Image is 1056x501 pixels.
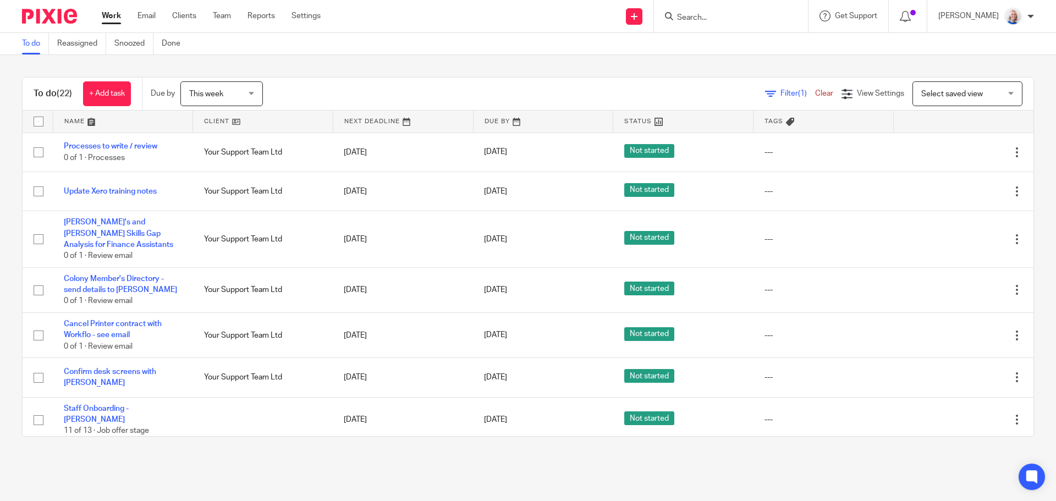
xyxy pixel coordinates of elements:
span: Not started [624,144,674,158]
span: Tags [765,118,783,124]
a: Colony Member's Directory - send details to [PERSON_NAME] [64,275,177,294]
a: + Add task [83,81,131,106]
td: [DATE] [333,133,473,172]
div: --- [765,147,883,158]
a: Email [137,10,156,21]
a: Work [102,10,121,21]
div: --- [765,414,883,425]
img: Pixie [22,9,77,24]
span: 11 of 13 · Job offer stage [64,427,149,435]
img: Low%20Res%20-%20Your%20Support%20Team%20-5.jpg [1004,8,1022,25]
td: [DATE] [333,211,473,268]
a: Clients [172,10,196,21]
span: 0 of 1 · Review email [64,298,133,305]
div: --- [765,234,883,245]
a: Update Xero training notes [64,188,157,195]
a: Confirm desk screens with [PERSON_NAME] [64,368,156,387]
a: Cancel Printer contract with Workflo - see email [64,320,162,339]
td: Your Support Team Ltd [193,211,333,268]
p: Due by [151,88,175,99]
span: (22) [57,89,72,98]
td: Your Support Team Ltd [193,358,333,397]
a: Team [213,10,231,21]
span: This week [189,90,223,98]
input: Search [676,13,775,23]
span: Not started [624,282,674,295]
span: 0 of 1 · Review email [64,343,133,350]
a: Done [162,33,189,54]
a: Snoozed [114,33,153,54]
div: --- [765,372,883,383]
a: Processes to write / review [64,142,157,150]
span: Not started [624,327,674,341]
span: [DATE] [484,148,507,156]
span: View Settings [857,90,904,97]
td: Your Support Team Ltd [193,267,333,312]
td: Your Support Team Ltd [193,172,333,211]
a: Clear [815,90,833,97]
div: --- [765,186,883,197]
span: [DATE] [484,188,507,195]
h1: To do [34,88,72,100]
span: Not started [624,369,674,383]
a: Reports [248,10,275,21]
p: [PERSON_NAME] [938,10,999,21]
span: Filter [780,90,815,97]
a: Reassigned [57,33,106,54]
td: [DATE] [333,358,473,397]
span: (1) [798,90,807,97]
td: [DATE] [333,267,473,312]
div: --- [765,284,883,295]
span: Not started [624,231,674,245]
a: [PERSON_NAME]'s and [PERSON_NAME] Skills Gap Analysis for Finance Assistants [64,218,173,249]
span: [DATE] [484,416,507,423]
span: 0 of 1 · Processes [64,154,125,162]
td: Your Support Team Ltd [193,313,333,358]
a: To do [22,33,49,54]
span: [DATE] [484,286,507,294]
span: Get Support [835,12,877,20]
span: Select saved view [921,90,983,98]
td: [DATE] [333,172,473,211]
td: Your Support Team Ltd [193,133,333,172]
div: --- [765,330,883,341]
td: [DATE] [333,313,473,358]
span: [DATE] [484,332,507,339]
a: Settings [291,10,321,21]
span: [DATE] [484,235,507,243]
td: [DATE] [333,397,473,442]
a: Staff Onboarding - [PERSON_NAME] [64,405,129,423]
span: [DATE] [484,373,507,381]
span: 0 of 1 · Review email [64,252,133,260]
span: Not started [624,411,674,425]
span: Not started [624,183,674,197]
